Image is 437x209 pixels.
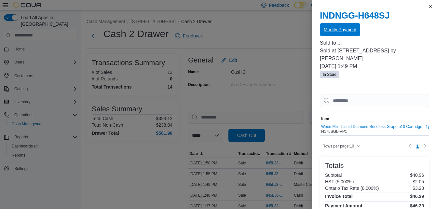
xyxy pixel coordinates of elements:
h3: Totals [325,162,344,170]
p: [DATE] 1:49 PM [320,63,429,70]
button: Modify Payment [320,23,360,36]
span: In Store [323,72,336,77]
p: Sold at [STREET_ADDRESS] by [PERSON_NAME] [320,47,429,63]
span: Modify Payment [324,26,356,33]
span: In Store [320,71,339,78]
h6: Subtotal [325,173,342,178]
p: Sold to ... [320,39,429,47]
button: Close this dialog [427,3,434,10]
span: Rows per page : 10 [322,144,354,149]
p: $3.28 [413,186,424,191]
ul: Pagination for table: MemoryTable from EuiInMemoryTable [414,141,421,151]
nav: Pagination for table: MemoryTable from EuiInMemoryTable [406,141,429,151]
h6: Ontario Tax Rate (8.000%) [325,186,379,191]
h4: Payment Amount [325,203,362,208]
h4: $46.29 [410,203,424,208]
h6: HST (5.000%) [325,179,354,184]
h4: $46.29 [410,194,424,199]
button: Page 1 of 1 [414,141,421,151]
button: Weed Me - Liquid Diamond Seedless Grape 510 Cartridge - 1g [321,124,430,129]
span: 1 [416,143,419,149]
p: $40.96 [410,173,424,178]
div: H175SGL-VP1 [321,124,430,134]
h2: INDNGG-H648SJ [320,10,429,21]
span: Item [321,116,329,121]
button: Previous page [406,142,414,150]
button: Item [320,115,431,123]
p: $2.05 [413,179,424,184]
input: This is a search bar. As you type, the results lower in the page will automatically filter. [320,94,429,107]
h4: Invoice Total [325,194,353,199]
button: Rows per page:10 [320,142,363,150]
button: Next page [421,142,429,150]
